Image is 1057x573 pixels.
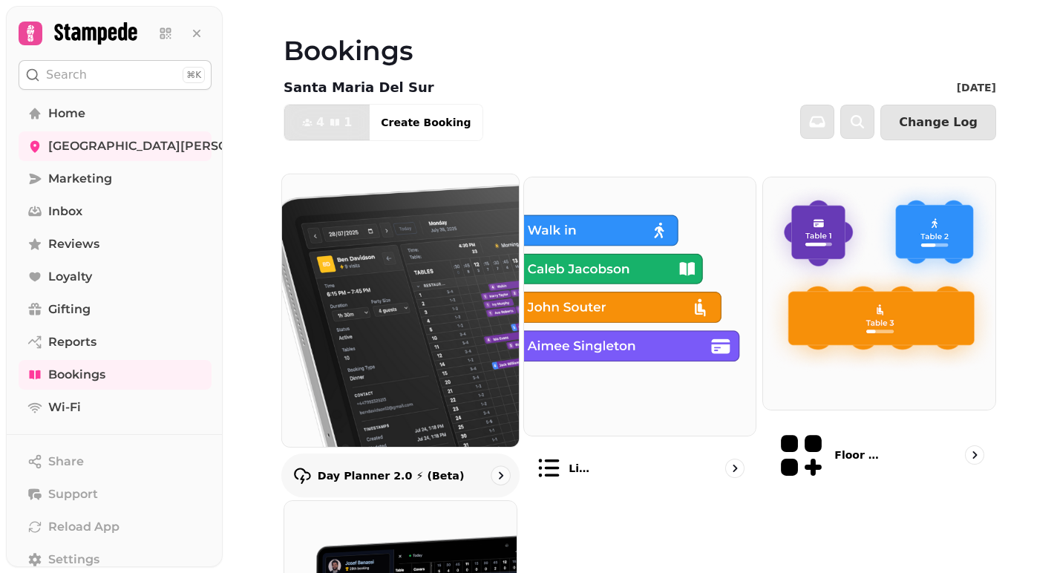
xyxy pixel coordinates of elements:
[316,117,324,128] span: 4
[19,262,212,292] a: Loyalty
[19,99,212,128] a: Home
[493,468,508,482] svg: go to
[19,229,212,259] a: Reviews
[48,203,82,220] span: Inbox
[46,66,87,84] p: Search
[899,117,978,128] span: Change Log
[880,105,996,140] button: Change Log
[967,448,982,462] svg: go to
[957,80,996,95] p: [DATE]
[48,366,105,384] span: Bookings
[19,197,212,226] a: Inbox
[48,170,112,188] span: Marketing
[762,177,996,494] a: Floor Plans (beta)Floor Plans (beta)
[281,174,520,497] a: Day Planner 2.0 ⚡ (Beta)Day Planner 2.0 ⚡ (Beta)
[284,105,370,140] button: 41
[19,60,212,90] button: Search⌘K
[48,268,92,286] span: Loyalty
[48,137,286,155] span: [GEOGRAPHIC_DATA][PERSON_NAME]
[48,518,120,536] span: Reload App
[48,485,98,503] span: Support
[19,164,212,194] a: Marketing
[763,177,995,410] img: Floor Plans (beta)
[19,447,212,477] button: Share
[270,160,531,460] img: Day Planner 2.0 ⚡ (Beta)
[727,461,742,476] svg: go to
[19,393,212,422] a: Wi-Fi
[19,479,212,509] button: Support
[48,333,96,351] span: Reports
[344,117,352,128] span: 1
[48,551,99,569] span: Settings
[19,131,212,161] a: [GEOGRAPHIC_DATA][PERSON_NAME]
[834,448,886,462] p: Floor Plans (beta)
[19,360,212,390] a: Bookings
[523,177,757,494] a: List viewList view
[48,301,91,318] span: Gifting
[369,105,482,140] button: Create Booking
[19,327,212,357] a: Reports
[48,399,81,416] span: Wi-Fi
[381,117,471,128] span: Create Booking
[569,461,594,476] p: List view
[524,177,756,436] img: List view
[48,235,99,253] span: Reviews
[19,512,212,542] button: Reload App
[19,295,212,324] a: Gifting
[183,67,205,83] div: ⌘K
[48,105,85,122] span: Home
[48,453,84,471] span: Share
[318,468,465,482] p: Day Planner 2.0 ⚡ (Beta)
[284,77,434,98] p: Santa Maria Del Sur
